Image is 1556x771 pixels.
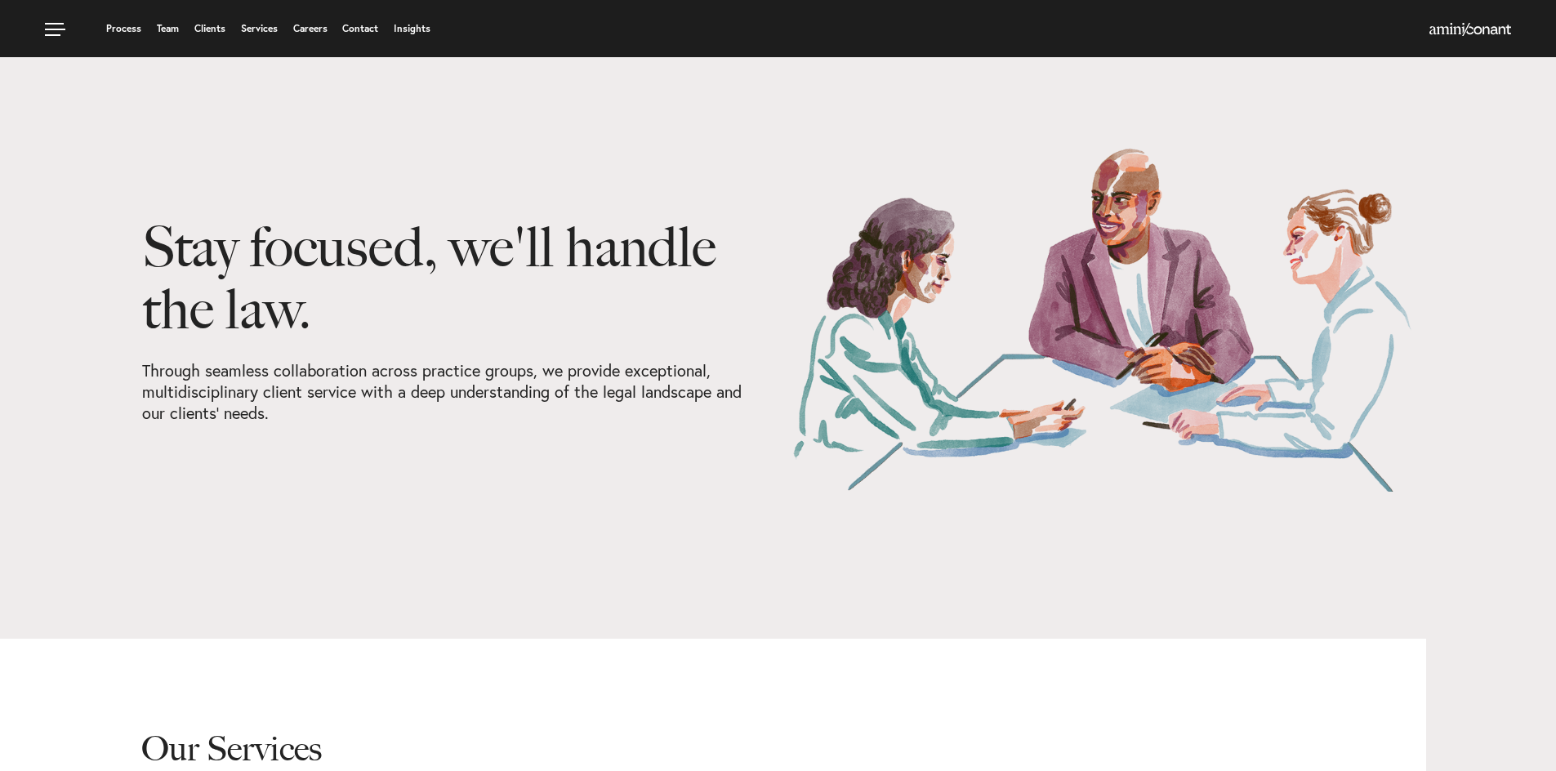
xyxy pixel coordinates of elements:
a: Home [1429,24,1511,37]
a: Contact [342,24,378,33]
a: Process [106,24,141,33]
a: Clients [194,24,225,33]
h1: Stay focused, we'll handle the law. [142,216,766,360]
img: Our Services [791,147,1415,492]
a: Insights [394,24,430,33]
img: Amini & Conant [1429,23,1511,36]
a: Services [241,24,278,33]
p: Through seamless collaboration across practice groups, we provide exceptional, multidisciplinary ... [142,360,766,424]
a: Careers [293,24,328,33]
a: Team [157,24,179,33]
